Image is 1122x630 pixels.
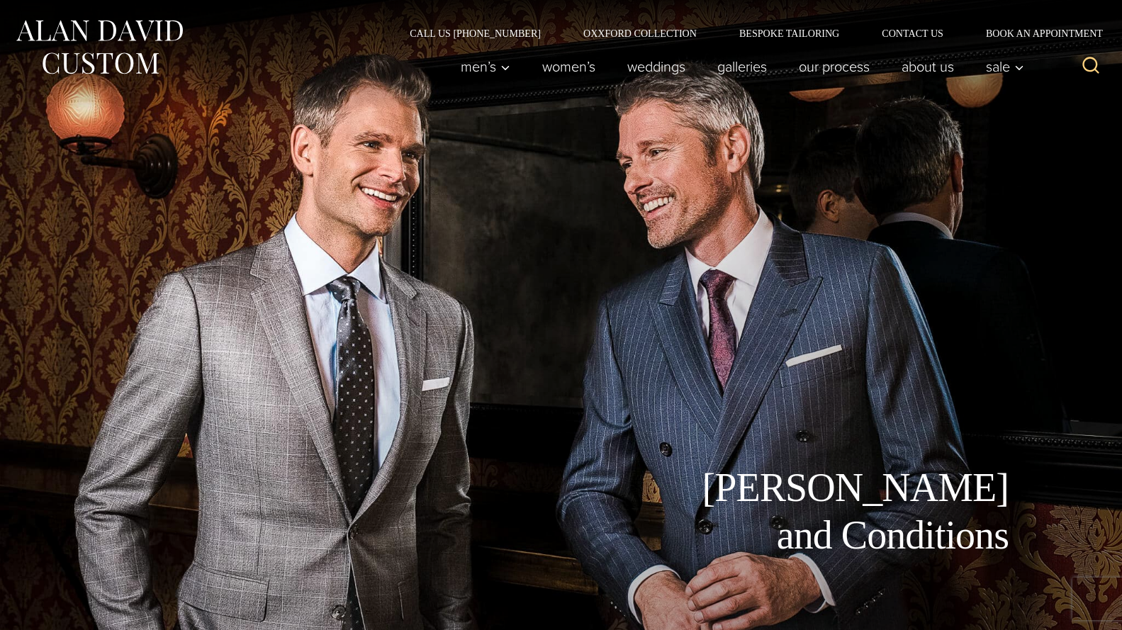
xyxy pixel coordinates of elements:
img: Alan David Custom [14,16,184,79]
button: View Search Form [1074,50,1108,84]
a: About Us [886,52,970,81]
a: Galleries [702,52,783,81]
nav: Secondary Navigation [388,28,1108,38]
a: Call Us [PHONE_NUMBER] [388,28,562,38]
span: Men’s [461,60,510,74]
h1: [PERSON_NAME] and Conditions [690,464,1009,559]
a: Oxxford Collection [562,28,718,38]
a: Bespoke Tailoring [718,28,860,38]
a: Book an Appointment [965,28,1108,38]
a: Contact Us [860,28,965,38]
a: Our Process [783,52,886,81]
nav: Primary Navigation [445,52,1032,81]
a: Women’s [527,52,612,81]
span: Sale [986,60,1024,74]
a: weddings [612,52,702,81]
